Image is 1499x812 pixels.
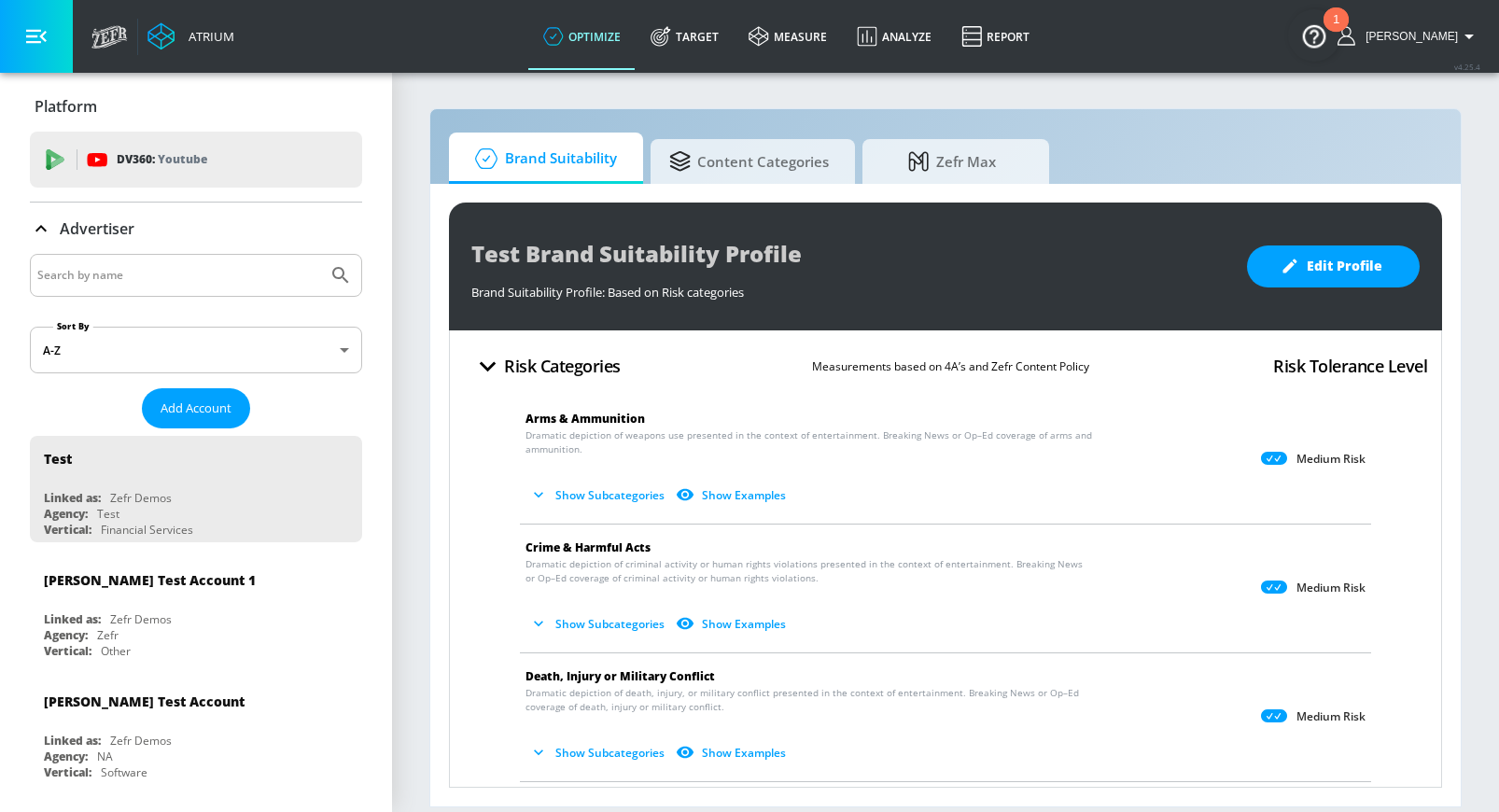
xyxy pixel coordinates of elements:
h4: Risk Categories [504,353,621,379]
button: Show Examples [672,480,793,511]
p: Advertiser [60,218,134,239]
div: Agency: [44,627,88,643]
div: [PERSON_NAME] Test Account 1Linked as:Zefr DemosAgency:ZefrVertical:Other [30,557,362,664]
div: [PERSON_NAME] Test AccountLinked as:Zefr DemosAgency:NAVertical:Software [30,679,362,785]
a: Target [636,3,734,70]
div: Platform [30,80,362,133]
p: DV360: [117,149,207,170]
div: Zefr [97,627,119,643]
a: measure [734,3,842,70]
div: Agency: [44,506,88,522]
div: Linked as: [44,611,101,627]
p: Medium Risk [1296,709,1366,724]
p: Platform [35,96,97,117]
div: Advertiser [30,203,362,255]
span: Add Account [161,398,231,419]
div: Agency: [44,749,88,764]
p: Medium Risk [1296,581,1366,595]
button: Show Subcategories [525,609,672,639]
div: Vertical: [44,643,91,659]
p: Youtube [158,149,207,169]
span: Edit Profile [1284,255,1382,278]
button: [PERSON_NAME] [1338,25,1480,48]
button: Show Examples [672,737,793,768]
span: login as: ryan.barker@zefr.com [1358,30,1458,43]
div: A-Z [30,327,362,373]
div: Vertical: [44,764,91,780]
div: Brand Suitability Profile: Based on Risk categories [471,274,1228,301]
span: Arms & Ammunition [525,411,645,427]
button: Edit Profile [1247,245,1420,287]
span: Dramatic depiction of death, injury, or military conflict presented in the context of entertainme... [525,686,1093,714]
button: Add Account [142,388,250,428]
div: Zefr Demos [110,733,172,749]
div: Vertical: [44,522,91,538]
button: Show Examples [672,609,793,639]
span: v 4.25.4 [1454,62,1480,72]
div: Test [44,450,72,468]
div: Atrium [181,28,234,45]
button: Show Subcategories [525,480,672,511]
div: Other [101,643,131,659]
button: Open Resource Center, 1 new notification [1288,9,1340,62]
a: optimize [528,3,636,70]
span: Zefr Max [881,139,1023,184]
div: [PERSON_NAME] Test Account [44,693,245,710]
div: DV360: Youtube [30,132,362,188]
div: TestLinked as:Zefr DemosAgency:TestVertical:Financial Services [30,436,362,542]
input: Search by name [37,263,320,287]
span: Dramatic depiction of criminal activity or human rights violations presented in the context of en... [525,557,1093,585]
p: Measurements based on 4A’s and Zefr Content Policy [812,357,1089,376]
div: 1 [1333,20,1339,44]
p: Medium Risk [1296,452,1366,467]
span: Dramatic depiction of weapons use presented in the context of entertainment. Breaking News or Op–... [525,428,1093,456]
div: NA [97,749,113,764]
label: Sort By [53,320,93,332]
span: Crime & Harmful Acts [525,539,651,555]
div: Financial Services [101,522,193,538]
button: Risk Categories [464,344,628,388]
button: Show Subcategories [525,737,672,768]
div: Linked as: [44,733,101,749]
a: Analyze [842,3,946,70]
h4: Risk Tolerance Level [1273,353,1427,379]
a: Atrium [147,22,234,50]
span: Brand Suitability [468,136,617,181]
div: Software [101,764,147,780]
div: Test [97,506,119,522]
div: Linked as: [44,490,101,506]
div: Zefr Demos [110,611,172,627]
a: Report [946,3,1044,70]
span: Death, Injury or Military Conflict [525,668,715,684]
div: [PERSON_NAME] Test Account 1 [44,571,256,589]
span: Content Categories [669,139,829,184]
div: Zefr Demos [110,490,172,506]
